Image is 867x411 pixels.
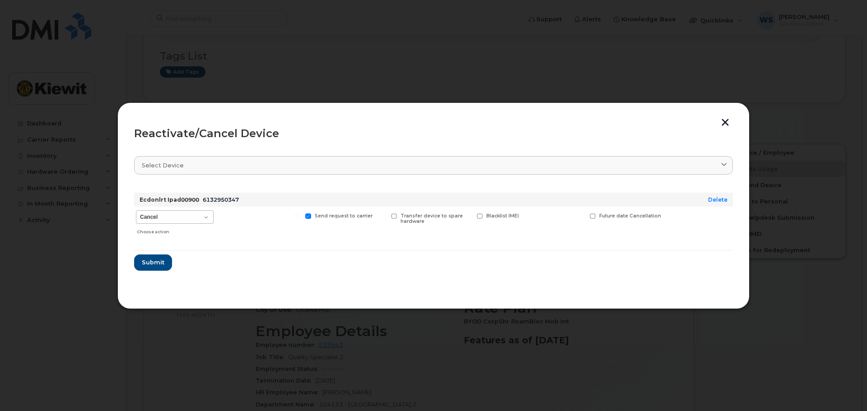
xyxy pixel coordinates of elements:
span: Future date Cancellation [599,213,661,219]
input: Send request to carrier [294,213,299,218]
span: Blacklist IMEI [486,213,519,219]
span: Submit [142,258,164,267]
span: Transfer device to spare hardware [401,213,463,225]
a: Delete [708,196,727,203]
div: Reactivate/Cancel Device [134,128,733,139]
span: 6132950347 [203,196,239,203]
input: Transfer device to spare hardware [380,213,385,218]
span: Send request to carrier [315,213,373,219]
button: Submit [134,254,172,271]
strong: Ecdonlrt Ipad00900 [140,196,199,203]
a: Select device [134,156,733,175]
input: Future date Cancellation [579,213,583,218]
div: Choose action [137,225,214,236]
input: Blacklist IMEI [466,213,471,218]
iframe: Messenger Launcher [828,372,860,404]
span: Select device [142,161,184,170]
